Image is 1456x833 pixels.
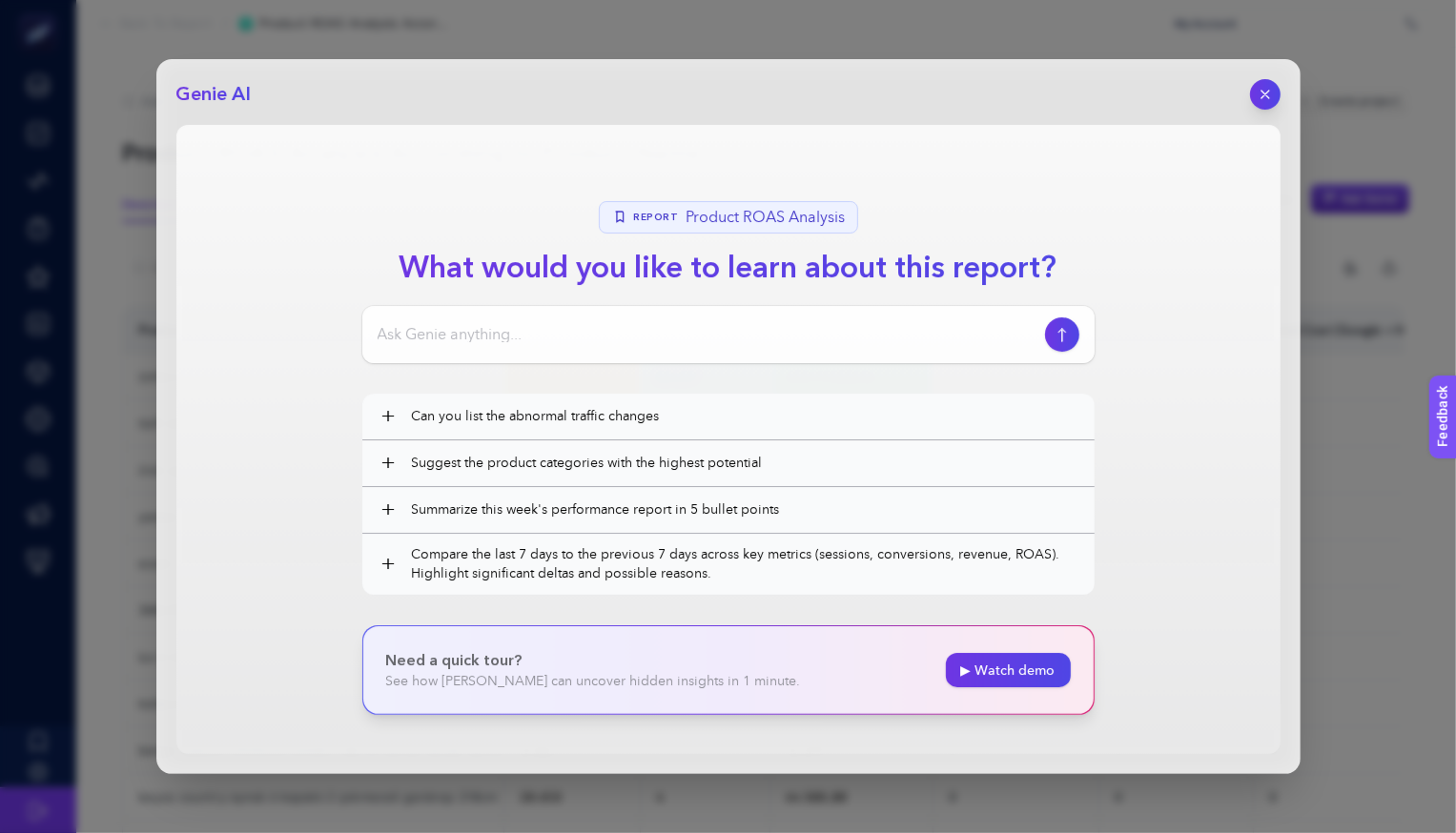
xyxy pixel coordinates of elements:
span: Product ROAS Analysis [687,206,846,229]
h2: Genie AI [176,81,252,108]
span: Can you list the abnormal traffic changes [412,407,1076,426]
h1: What would you like to learn about this report? [384,245,1073,291]
button: +Summarize this week's performance report in 5 bullet points [362,487,1095,533]
span: + [381,452,397,475]
button: +Suggest the product categories with the highest potential [362,440,1095,486]
span: + [381,498,397,521]
input: Ask Genie anything... [378,323,1037,346]
a: ▶ Watch demo [946,653,1071,687]
p: See how [PERSON_NAME] can uncover hidden insights in 1 minute. [386,672,801,691]
span: Compare the last 7 days to the previous 7 days across key metrics (sessions, conversions, revenue... [412,545,1076,583]
span: Feedback [11,6,72,21]
button: +Can you list the abnormal traffic changes [362,394,1095,439]
span: Report [634,211,679,225]
span: Summarize this week's performance report in 5 bullet points [412,500,1076,519]
p: Need a quick tour? [386,649,801,672]
span: + [381,553,397,576]
span: + [381,405,397,428]
span: Suggest the product categories with the highest potential [412,454,1076,473]
button: +Compare the last 7 days to the previous 7 days across key metrics (sessions, conversions, revenu... [362,534,1095,595]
